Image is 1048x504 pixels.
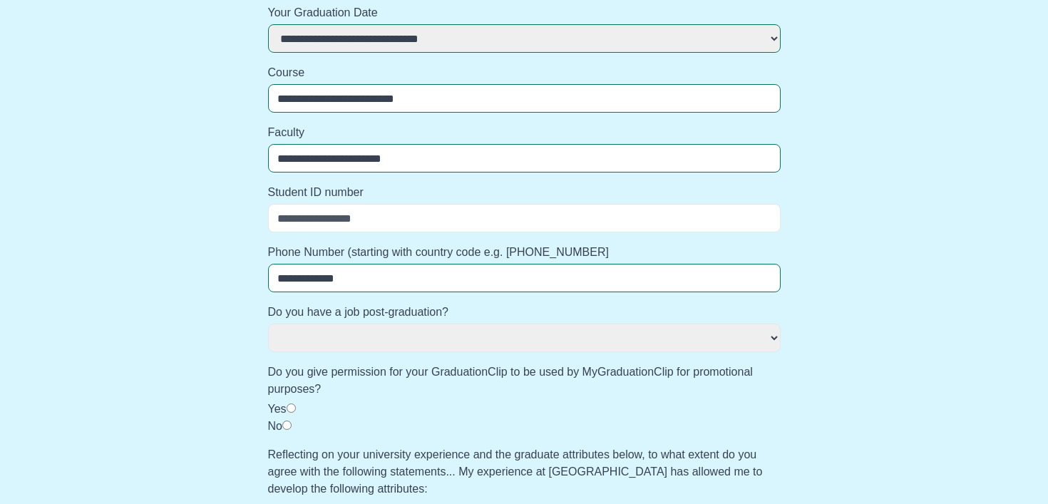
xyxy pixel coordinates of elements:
label: Do you give permission for your GraduationClip to be used by MyGraduationClip for promotional pur... [268,364,781,398]
label: Do you have a job post-graduation? [268,304,781,321]
label: Yes [268,403,287,415]
label: Your Graduation Date [268,4,781,21]
label: Reflecting on your university experience and the graduate attributes below, to what extent do you... [268,446,781,498]
label: Faculty [268,124,781,141]
label: Course [268,64,781,81]
label: Phone Number (starting with country code e.g. [PHONE_NUMBER] [268,244,781,261]
label: No [268,420,282,432]
label: Student ID number [268,184,781,201]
